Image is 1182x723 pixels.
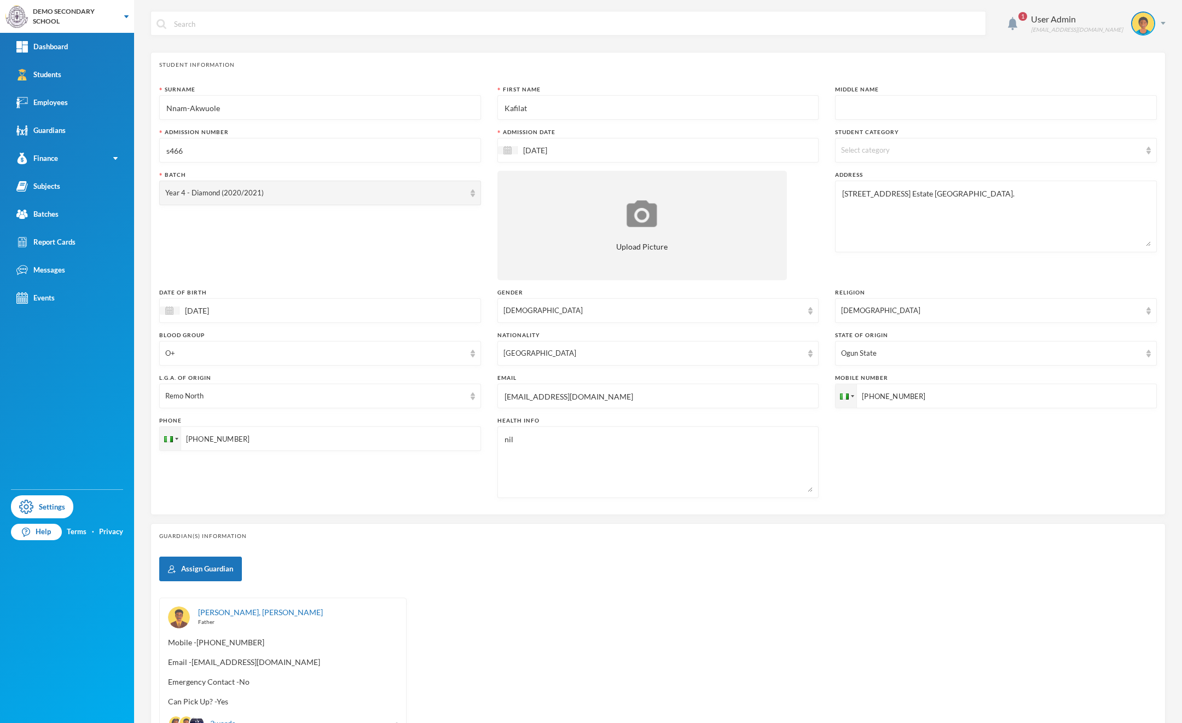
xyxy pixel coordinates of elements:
div: Subjects [16,181,60,192]
div: Guardian(s) Information [159,532,1157,540]
span: Emergency Contact - No [168,676,398,687]
div: [GEOGRAPHIC_DATA] [503,348,803,359]
div: Surname [159,85,481,94]
div: Finance [16,153,58,164]
span: Can Pick Up? - Yes [168,696,398,707]
div: Blood Group [159,331,481,339]
a: Settings [11,495,73,518]
div: User Admin [1031,13,1123,26]
textarea: [STREET_ADDRESS] Estate [GEOGRAPHIC_DATA]. [841,187,1151,246]
div: Nationality [497,331,819,339]
img: logo [6,6,28,28]
div: Admission Number [159,128,481,136]
span: Upload Picture [616,241,668,252]
img: search [157,19,166,29]
div: Father [198,618,398,626]
div: Events [16,292,55,304]
div: [DEMOGRAPHIC_DATA] [841,305,1141,316]
a: Help [11,524,62,540]
div: Guardians [16,125,66,136]
img: add user [168,565,176,573]
button: Assign Guardian [159,557,242,581]
div: L.G.A. of Origin [159,374,481,382]
div: Middle Name [835,85,1157,94]
div: Report Cards [16,236,76,248]
a: Privacy [99,527,123,537]
div: Phone [159,417,481,425]
div: Remo North [165,391,465,402]
div: Batches [16,209,59,220]
input: Search [173,11,980,36]
div: Email [497,374,819,382]
div: State of Origin [835,331,1157,339]
div: [DEMOGRAPHIC_DATA] [503,305,803,316]
div: Student Category [835,128,1157,136]
div: Students [16,69,61,80]
div: Gender [497,288,819,297]
img: GUARDIAN [168,606,190,628]
div: Health Info [497,417,819,425]
span: 1 [1018,12,1027,21]
span: Email - [EMAIL_ADDRESS][DOMAIN_NAME] [168,656,398,668]
span: Select category [841,146,890,154]
input: Select date [179,304,271,317]
div: Dashboard [16,41,68,53]
div: Nigeria: + 234 [836,384,856,408]
div: Batch [159,171,481,179]
div: Admission Date [497,128,819,136]
div: Year 4 - Diamond (2020/2021) [165,188,465,199]
a: [PERSON_NAME], [PERSON_NAME] [198,608,323,617]
div: Nigeria: + 234 [160,427,181,450]
input: Select date [518,144,610,157]
div: Ogun State [841,348,1141,359]
div: Date of Birth [159,288,481,297]
div: O+ [165,348,465,359]
div: · [92,527,94,537]
div: Mobile Number [835,374,1157,382]
div: Messages [16,264,65,276]
div: Address [835,171,1157,179]
div: Student Information [159,61,1157,69]
div: [EMAIL_ADDRESS][DOMAIN_NAME] [1031,26,1123,34]
div: DEMO SECONDARY SCHOOL [33,7,113,26]
div: Religion [835,288,1157,297]
textarea: nil [503,432,813,492]
img: STUDENT [1132,13,1154,34]
img: upload [624,199,660,229]
div: Employees [16,97,68,108]
a: Terms [67,527,86,537]
span: Mobile - [PHONE_NUMBER] [168,637,398,648]
div: First Name [497,85,819,94]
